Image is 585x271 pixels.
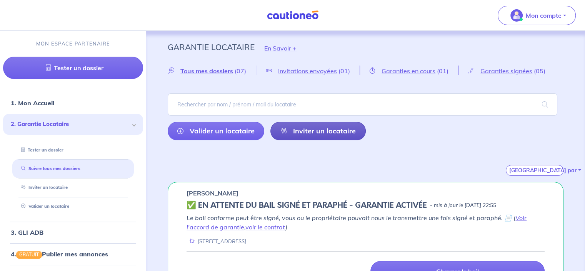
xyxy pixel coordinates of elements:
[12,144,134,157] div: Tester un dossier
[12,200,134,213] div: Valider un locataire
[533,94,557,115] span: search
[437,67,448,75] span: (01)
[255,37,306,59] button: En Savoir +
[168,93,557,116] input: Rechercher par nom / prénom / mail du locataire
[526,11,562,20] p: Mon compte
[11,250,108,258] a: 4.GRATUITPublier mes annonces
[180,67,233,75] span: Tous mes dossiers
[168,67,256,74] a: Tous mes dossiers(07)
[256,67,360,74] a: Invitations envoyées(01)
[168,122,264,140] a: Valider un locataire
[510,9,523,22] img: illu_account_valid_menu.svg
[480,67,532,75] span: Garanties signées
[18,147,63,153] a: Tester un dossier
[382,67,435,75] span: Garanties en cours
[270,122,365,140] a: Inviter un locataire
[235,67,246,75] span: (07)
[360,67,458,74] a: Garanties en cours(01)
[12,181,134,194] div: Inviter un locataire
[498,6,576,25] button: illu_account_valid_menu.svgMon compte
[187,238,246,245] div: [STREET_ADDRESS]
[18,204,69,209] a: Valider un locataire
[187,214,527,231] em: Le bail conforme peut être signé, vous ou le propriétaire pouvait nous le transmettre une fois si...
[18,166,80,171] a: Suivre tous mes dossiers
[12,162,134,175] div: Suivre tous mes dossiers
[278,67,337,75] span: Invitations envoyées
[18,185,68,190] a: Inviter un locataire
[534,67,545,75] span: (05)
[11,99,54,107] a: 1. Mon Accueil
[506,165,563,176] button: [GEOGRAPHIC_DATA] par
[3,57,143,79] a: Tester un dossier
[264,10,322,20] img: Cautioneo
[338,67,350,75] span: (01)
[245,223,285,231] a: voir le contrat
[430,202,496,209] p: - mis à jour le [DATE] 22:55
[11,229,43,236] a: 3. GLI ADB
[168,40,255,54] p: Garantie Locataire
[187,201,545,210] div: state: CONTRACT-SIGNED, Context: ,IS-GL-CAUTION
[187,189,238,198] p: [PERSON_NAME]
[3,95,143,111] div: 1. Mon Accueil
[36,40,110,47] p: MON ESPACE PARTENAIRE
[458,67,555,74] a: Garanties signées(05)
[11,120,130,129] span: 2. Garantie Locataire
[187,201,427,210] h5: ✅️️️ EN ATTENTE DU BAIL SIGNÉ ET PARAPHÉ - GARANTIE ACTIVÉE
[3,114,143,135] div: 2. Garantie Locataire
[3,225,143,240] div: 3. GLI ADB
[3,246,143,262] div: 4.GRATUITPublier mes annonces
